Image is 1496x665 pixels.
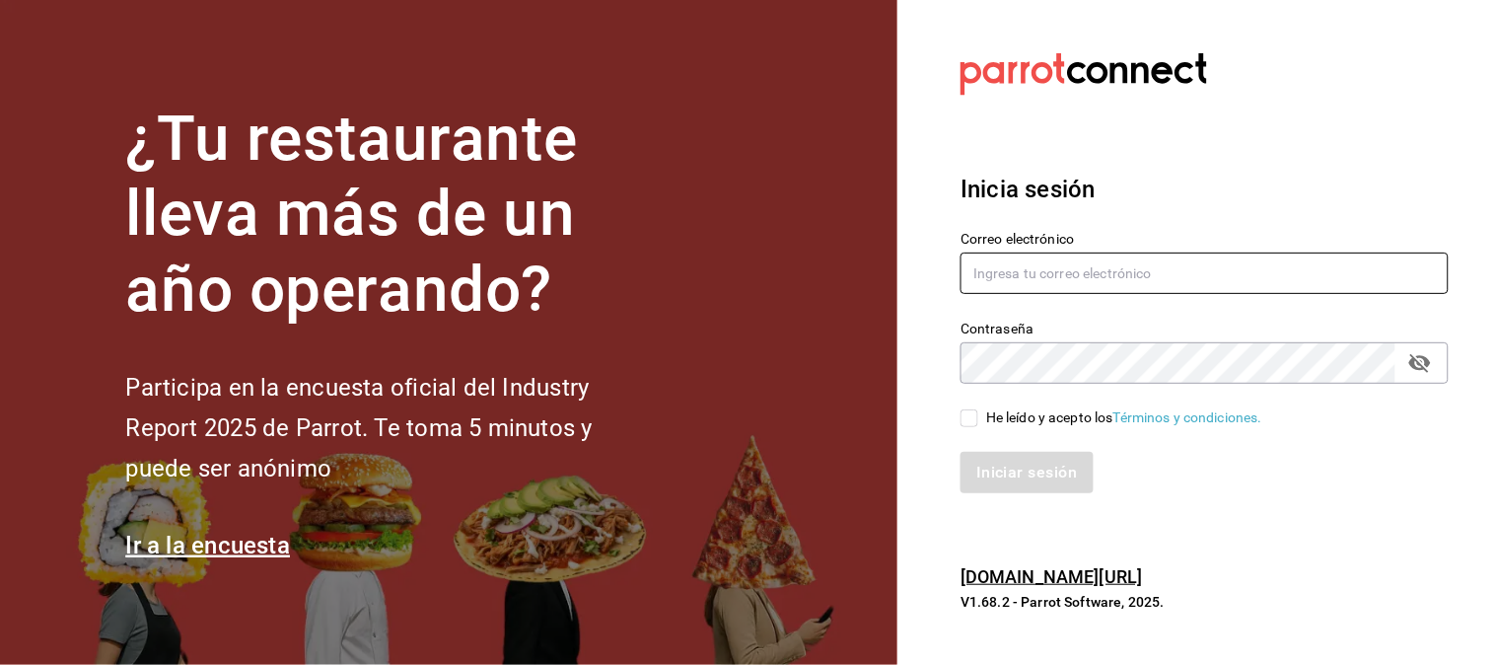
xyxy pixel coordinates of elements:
a: Términos y condiciones. [1113,409,1262,425]
label: Correo electrónico [961,232,1449,246]
h3: Inicia sesión [961,172,1449,207]
input: Ingresa tu correo electrónico [961,253,1449,294]
a: Ir a la encuesta [125,532,290,559]
a: [DOMAIN_NAME][URL] [961,566,1142,587]
h2: Participa en la encuesta oficial del Industry Report 2025 de Parrot. Te toma 5 minutos y puede se... [125,368,658,488]
button: passwordField [1403,346,1437,380]
p: V1.68.2 - Parrot Software, 2025. [961,592,1449,612]
label: Contraseña [961,322,1449,335]
h1: ¿Tu restaurante lleva más de un año operando? [125,102,658,329]
div: He leído y acepto los [986,407,1262,428]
